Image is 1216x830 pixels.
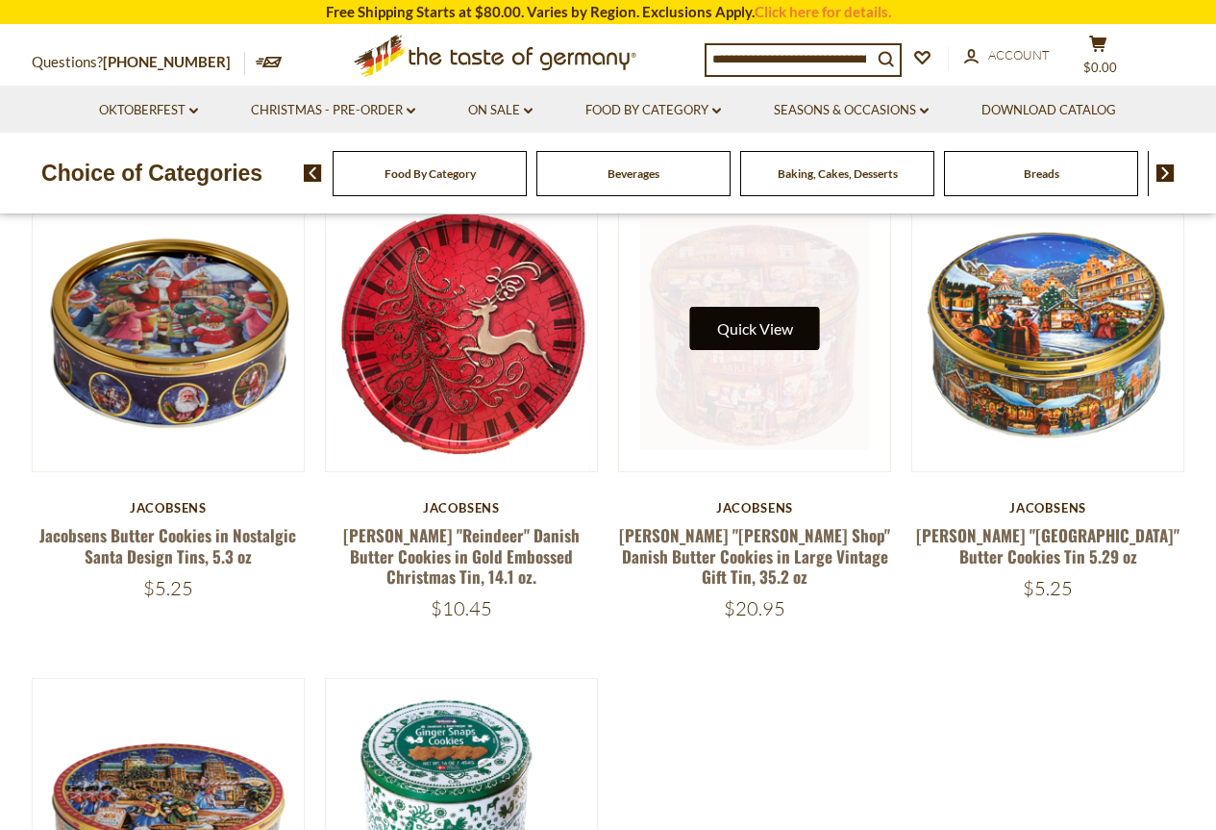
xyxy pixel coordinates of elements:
img: Jacobsens [619,199,891,471]
span: $5.25 [1023,576,1073,600]
div: Jacobsens [911,500,1185,516]
div: Jacobsens [32,500,306,516]
a: [PERSON_NAME] "[PERSON_NAME] Shop" Danish Butter Cookies in Large Vintage Gift Tin, 35.2 oz [619,523,890,589]
img: next arrow [1156,164,1175,182]
span: $10.45 [431,596,492,620]
a: On Sale [468,100,533,121]
a: Account [964,45,1050,66]
a: Beverages [608,166,659,181]
img: previous arrow [304,164,322,182]
span: $5.25 [143,576,193,600]
span: $20.95 [724,596,785,620]
div: Jacobsens [325,500,599,516]
a: Breads [1024,166,1059,181]
a: Download Catalog [981,100,1116,121]
img: Jacobsens [326,199,598,471]
span: $0.00 [1083,60,1117,75]
a: Baking, Cakes, Desserts [778,166,898,181]
img: Jacobsens [33,199,305,471]
span: Account [988,47,1050,63]
img: Jacobsens [912,199,1184,471]
a: Click here for details. [755,3,891,20]
button: Quick View [690,307,820,350]
a: Christmas - PRE-ORDER [251,100,415,121]
a: [PHONE_NUMBER] [103,53,231,70]
a: Food By Category [585,100,721,121]
a: Food By Category [385,166,476,181]
a: [PERSON_NAME] "Reindeer" Danish Butter Cookies in Gold Embossed Christmas Tin, 14.1 oz. [343,523,580,589]
button: $0.00 [1070,35,1128,83]
div: Jacobsens [618,500,892,516]
a: [PERSON_NAME] "[GEOGRAPHIC_DATA]" Butter Cookies Tin 5.29 oz [916,523,1179,567]
a: Oktoberfest [99,100,198,121]
a: Jacobsens Butter Cookies in Nostalgic Santa Design Tins, 5.3 oz [39,523,296,567]
a: Seasons & Occasions [774,100,929,121]
p: Questions? [32,50,245,75]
